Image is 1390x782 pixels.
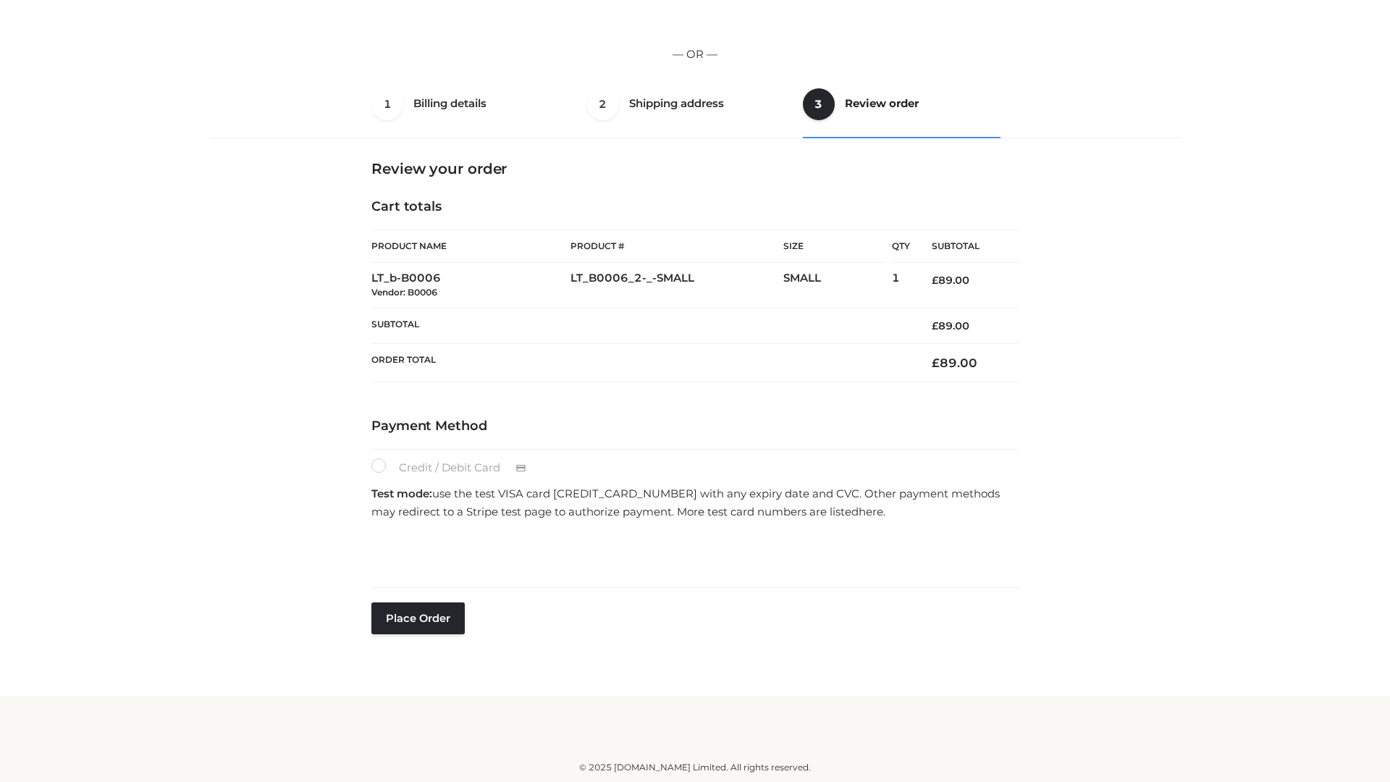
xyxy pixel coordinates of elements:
bdi: 89.00 [932,274,969,287]
td: SMALL [783,263,892,308]
a: here [859,505,883,518]
div: © 2025 [DOMAIN_NAME] Limited. All rights reserved. [215,760,1175,775]
th: Size [783,230,885,263]
button: Place order [371,602,465,634]
h3: Review your order [371,160,1019,177]
label: Credit / Debit Card [371,458,542,477]
small: Vendor: B0006 [371,287,437,298]
iframe: Secure payment input frame [368,526,1016,579]
span: £ [932,274,938,287]
th: Subtotal [910,230,1019,263]
strong: Test mode: [371,487,432,500]
td: 1 [892,263,910,308]
span: £ [932,356,940,370]
bdi: 89.00 [932,356,977,370]
th: Product Name [371,230,570,263]
p: use the test VISA card [CREDIT_CARD_NUMBER] with any expiry date and CVC. Other payment methods m... [371,484,1019,521]
td: LT_b-B0006 [371,263,570,308]
bdi: 89.00 [932,319,969,332]
img: Credit / Debit Card [507,460,534,477]
th: Order Total [371,344,910,382]
th: Product # [570,230,783,263]
th: Subtotal [371,308,910,343]
p: — OR — [215,45,1175,64]
h4: Payment Method [371,419,1019,434]
h4: Cart totals [371,199,1019,215]
th: Qty [892,230,910,263]
td: LT_B0006_2-_-SMALL [570,263,783,308]
span: £ [932,319,938,332]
